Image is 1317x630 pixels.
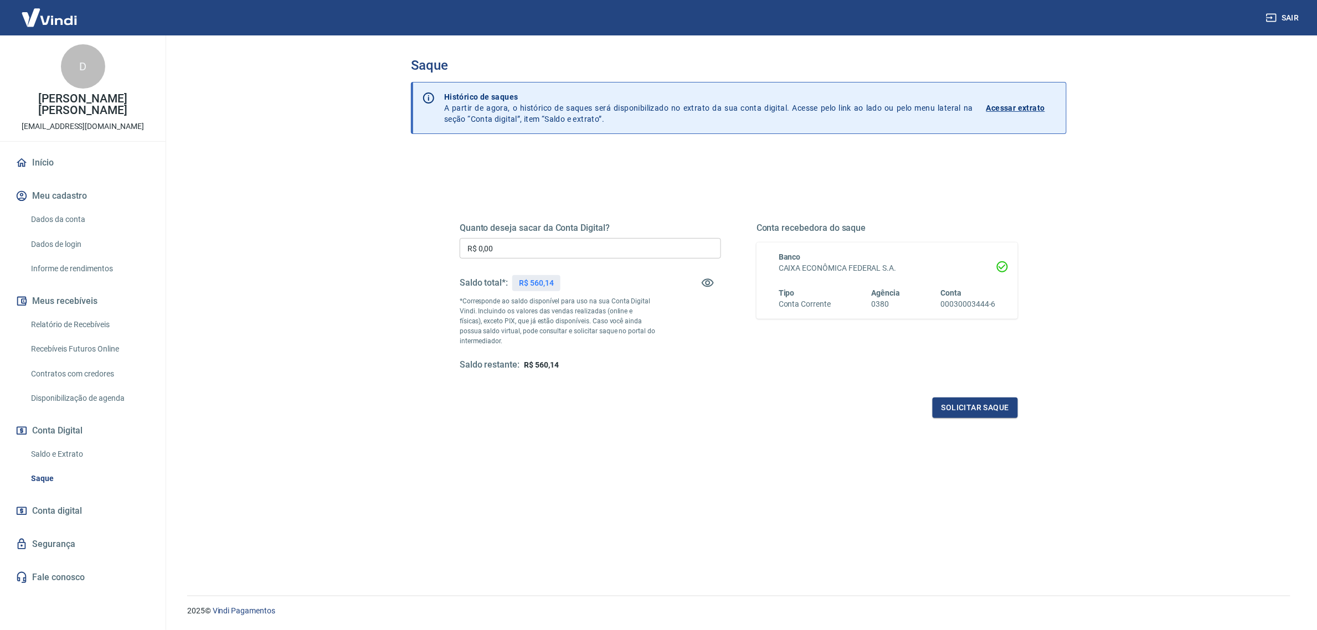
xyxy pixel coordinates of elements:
button: Solicitar saque [933,397,1018,418]
span: Banco [779,252,801,261]
span: Tipo [779,288,795,297]
a: Início [13,151,152,175]
p: R$ 560,14 [519,277,554,289]
a: Relatório de Recebíveis [27,313,152,336]
h5: Quanto deseja sacar da Conta Digital? [460,223,721,234]
h6: CAIXA ECONÔMICA FEDERAL S.A. [779,262,996,274]
a: Dados da conta [27,208,152,231]
img: Vindi [13,1,85,34]
a: Contratos com credores [27,363,152,385]
span: Conta digital [32,503,82,519]
span: Conta [941,288,962,297]
a: Disponibilização de agenda [27,387,152,410]
a: Saque [27,467,152,490]
button: Meu cadastro [13,184,152,208]
h5: Conta recebedora do saque [757,223,1018,234]
a: Recebíveis Futuros Online [27,338,152,360]
h6: 0380 [872,298,901,310]
a: Saldo e Extrato [27,443,152,466]
a: Vindi Pagamentos [213,606,275,615]
a: Fale conosco [13,565,152,590]
p: 2025 © [187,605,1290,617]
h5: Saldo total*: [460,277,508,288]
a: Acessar extrato [986,91,1057,125]
h3: Saque [411,58,1067,73]
a: Conta digital [13,499,152,523]
p: Acessar extrato [986,102,1045,113]
h6: Conta Corrente [779,298,831,310]
button: Sair [1264,8,1304,28]
p: [PERSON_NAME] [PERSON_NAME] [9,93,157,116]
p: [EMAIL_ADDRESS][DOMAIN_NAME] [22,121,144,132]
p: A partir de agora, o histórico de saques será disponibilizado no extrato da sua conta digital. Ac... [444,91,973,125]
span: Agência [872,288,901,297]
p: Histórico de saques [444,91,973,102]
a: Segurança [13,532,152,556]
h6: 00030003444-6 [941,298,996,310]
button: Meus recebíveis [13,289,152,313]
h5: Saldo restante: [460,359,519,371]
div: D [61,44,105,89]
span: R$ 560,14 [524,360,559,369]
button: Conta Digital [13,419,152,443]
a: Dados de login [27,233,152,256]
p: *Corresponde ao saldo disponível para uso na sua Conta Digital Vindi. Incluindo os valores das ve... [460,296,656,346]
a: Informe de rendimentos [27,257,152,280]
